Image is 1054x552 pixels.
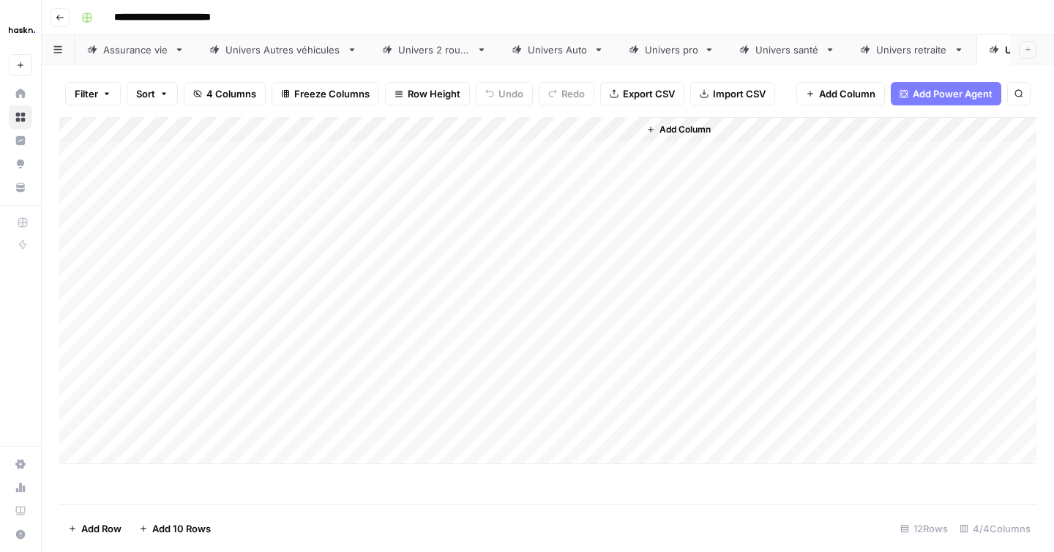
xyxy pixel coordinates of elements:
[9,17,35,43] img: Haskn Logo
[9,476,32,499] a: Usage
[103,42,168,57] div: Assurance vie
[9,12,32,48] button: Workspace: Haskn
[127,82,178,105] button: Sort
[9,452,32,476] a: Settings
[891,82,1001,105] button: Add Power Agent
[9,82,32,105] a: Home
[623,86,675,101] span: Export CSV
[272,82,379,105] button: Freeze Columns
[876,42,948,57] div: Univers retraite
[197,35,370,64] a: Univers Autres véhicules
[539,82,594,105] button: Redo
[755,42,819,57] div: Univers santé
[561,86,585,101] span: Redo
[130,517,220,540] button: Add 10 Rows
[659,123,711,136] span: Add Column
[9,523,32,546] button: Help + Support
[690,82,775,105] button: Import CSV
[294,86,370,101] span: Freeze Columns
[75,35,197,64] a: Assurance vie
[385,82,470,105] button: Row Height
[206,86,256,101] span: 4 Columns
[476,82,533,105] button: Undo
[913,86,993,101] span: Add Power Agent
[184,82,266,105] button: 4 Columns
[848,35,976,64] a: Univers retraite
[727,35,848,64] a: Univers santé
[370,35,499,64] a: Univers 2 roues
[498,86,523,101] span: Undo
[81,521,122,536] span: Add Row
[75,86,98,101] span: Filter
[713,86,766,101] span: Import CSV
[225,42,341,57] div: Univers Autres véhicules
[9,499,32,523] a: Learning Hub
[136,86,155,101] span: Sort
[616,35,727,64] a: Univers pro
[9,129,32,152] a: Insights
[408,86,460,101] span: Row Height
[819,86,875,101] span: Add Column
[9,176,32,199] a: Your Data
[528,42,588,57] div: Univers Auto
[645,42,698,57] div: Univers pro
[796,82,885,105] button: Add Column
[152,521,211,536] span: Add 10 Rows
[65,82,121,105] button: Filter
[59,517,130,540] button: Add Row
[954,517,1036,540] div: 4/4 Columns
[894,517,954,540] div: 12 Rows
[9,152,32,176] a: Opportunities
[640,120,717,139] button: Add Column
[9,105,32,129] a: Browse
[398,42,471,57] div: Univers 2 roues
[499,35,616,64] a: Univers Auto
[600,82,684,105] button: Export CSV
